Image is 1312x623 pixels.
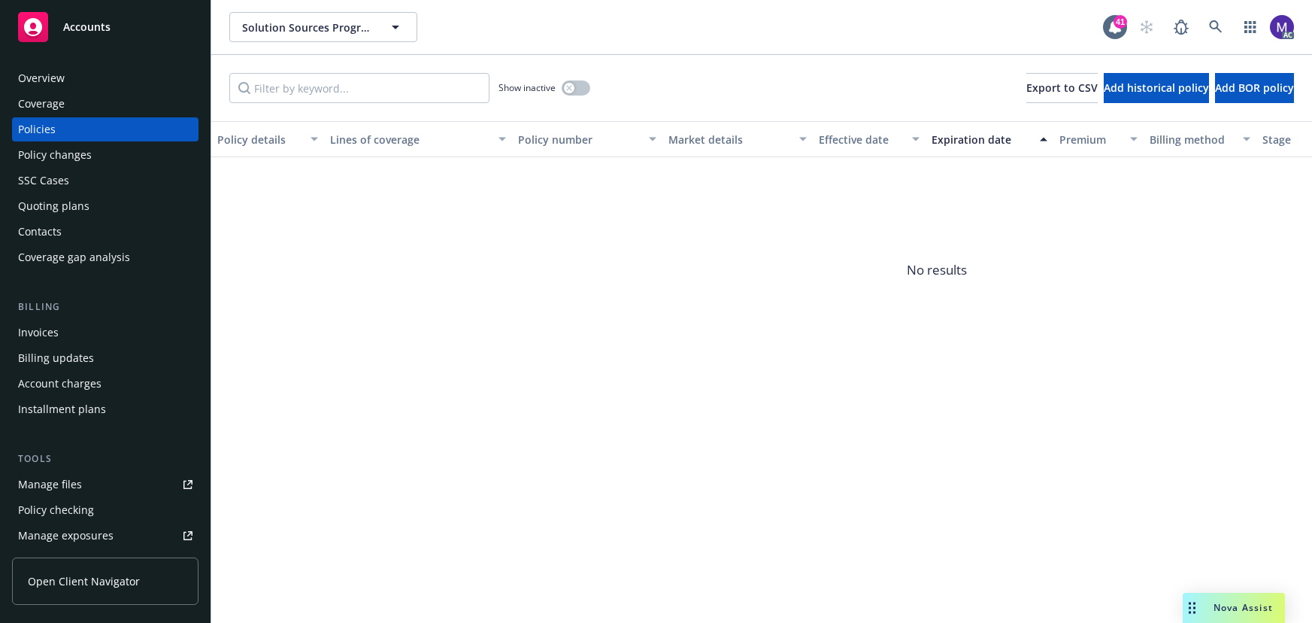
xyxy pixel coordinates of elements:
span: Accounts [63,21,111,33]
button: Nova Assist [1183,593,1285,623]
a: Policy checking [12,498,198,522]
a: Accounts [12,6,198,48]
button: Add BOR policy [1215,73,1294,103]
button: Effective date [813,121,926,157]
div: Manage exposures [18,524,114,548]
a: SSC Cases [12,169,198,193]
a: Coverage gap analysis [12,245,198,269]
a: Switch app [1235,12,1265,42]
div: 41 [1114,15,1127,29]
input: Filter by keyword... [229,73,489,103]
button: Market details [662,121,813,157]
span: Export to CSV [1026,81,1098,95]
div: Stage [1262,132,1309,147]
button: Solution Sources Programming, Inc. [229,12,417,42]
div: Account charges [18,372,102,396]
button: Premium [1053,121,1144,157]
div: Effective date [819,132,903,147]
a: Report a Bug [1166,12,1196,42]
div: Premium [1059,132,1121,147]
div: Policy details [217,132,301,147]
div: Billing [12,299,198,315]
a: Invoices [12,321,198,345]
div: Manage files [18,473,82,497]
button: Policy details [211,121,324,157]
div: Tools [12,451,198,466]
span: Add BOR policy [1215,81,1294,95]
a: Quoting plans [12,194,198,218]
button: Export to CSV [1026,73,1098,103]
div: Quoting plans [18,194,89,218]
a: Policies [12,117,198,141]
button: Lines of coverage [324,121,512,157]
button: Expiration date [926,121,1053,157]
a: Contacts [12,220,198,244]
a: Start snowing [1132,12,1162,42]
a: Coverage [12,92,198,116]
img: photo [1270,15,1294,39]
span: Show inactive [498,81,556,94]
div: Policy number [518,132,640,147]
span: Open Client Navigator [28,573,140,589]
span: Nova Assist [1214,601,1273,614]
a: Account charges [12,372,198,396]
div: Expiration date [932,132,1031,147]
a: Policy changes [12,143,198,167]
div: Market details [668,132,790,147]
div: Billing updates [18,346,94,370]
button: Policy number [512,121,662,157]
a: Manage files [12,473,198,497]
button: Add historical policy [1104,73,1209,103]
div: Overview [18,66,65,90]
button: Billing method [1144,121,1256,157]
div: Policies [18,117,56,141]
div: Coverage [18,92,65,116]
div: SSC Cases [18,169,69,193]
a: Search [1201,12,1231,42]
div: Contacts [18,220,62,244]
div: Policy changes [18,143,92,167]
div: Policy checking [18,498,94,522]
div: Installment plans [18,397,106,421]
div: Coverage gap analysis [18,245,130,269]
div: Invoices [18,321,59,345]
div: Lines of coverage [330,132,489,147]
a: Manage exposures [12,524,198,548]
a: Installment plans [12,397,198,421]
span: Solution Sources Programming, Inc. [242,20,372,35]
a: Overview [12,66,198,90]
a: Billing updates [12,346,198,370]
div: Drag to move [1183,593,1201,623]
span: Add historical policy [1104,81,1209,95]
div: Billing method [1150,132,1234,147]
